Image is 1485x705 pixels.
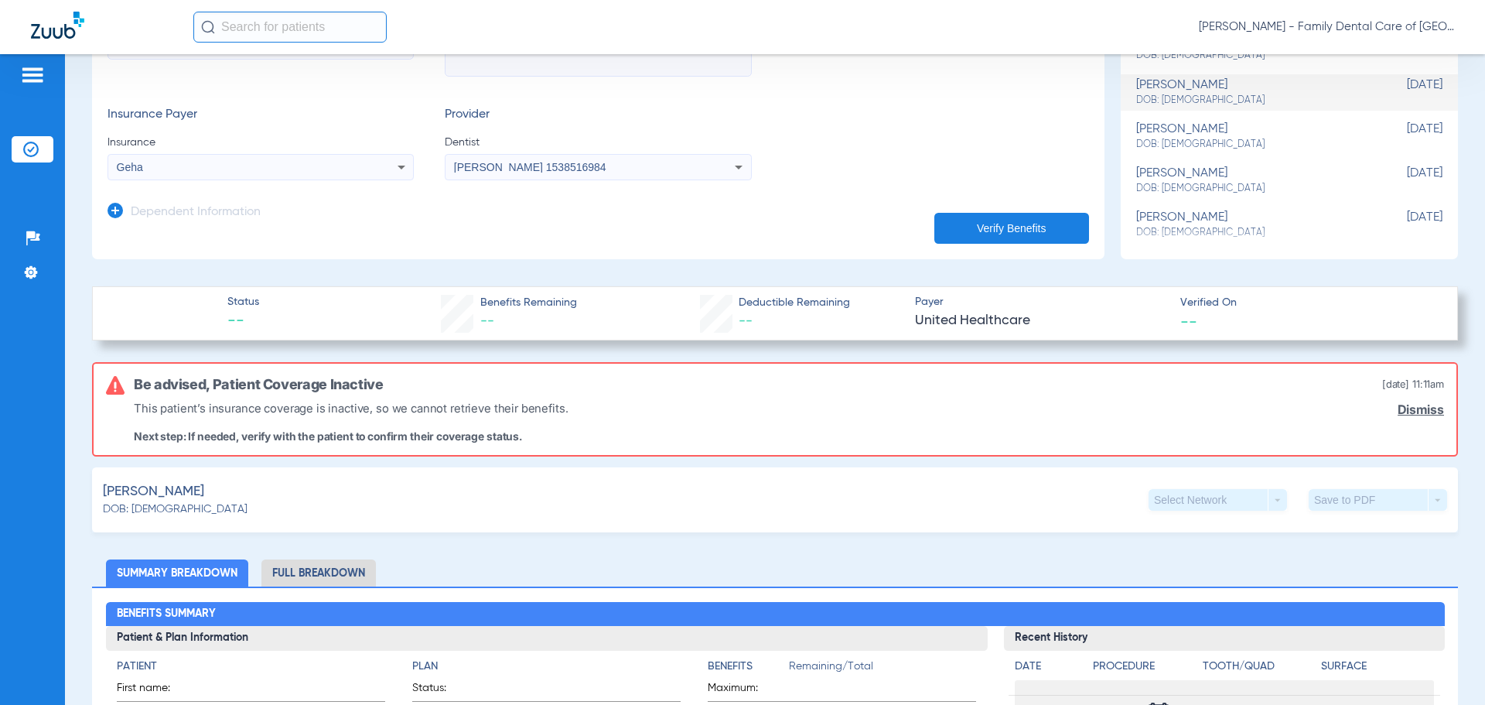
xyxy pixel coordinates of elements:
[915,294,1167,310] span: Payer
[1321,659,1434,675] h4: Surface
[108,108,414,123] h3: Insurance Payer
[1136,78,1365,107] div: [PERSON_NAME]
[412,680,488,701] span: Status:
[1015,659,1080,680] app-breakdown-title: Date
[31,12,84,39] img: Zuub Logo
[201,20,215,34] img: Search Icon
[1136,166,1365,195] div: [PERSON_NAME]
[708,659,789,675] h4: Benefits
[117,161,143,173] span: Geha
[106,626,988,651] h3: Patient & Plan Information
[117,680,193,701] span: First name:
[480,295,577,311] span: Benefits Remaining
[1180,295,1432,311] span: Verified On
[193,12,387,43] input: Search for patients
[739,314,753,328] span: --
[134,399,568,417] p: This patient’s insurance coverage is inactive, so we cannot retrieve their benefits.
[1015,659,1080,675] h4: Date
[1321,659,1434,680] app-breakdown-title: Surface
[1365,122,1442,151] span: [DATE]
[1004,626,1445,651] h3: Recent History
[1382,376,1444,393] span: [DATE] 11:11AM
[1365,78,1442,107] span: [DATE]
[134,430,568,443] p: Next step: If needed, verify with the patient to confirm their coverage status.
[739,295,850,311] span: Deductible Remaining
[1136,122,1365,151] div: [PERSON_NAME]
[108,135,414,150] span: Insurance
[131,205,261,221] h3: Dependent Information
[454,161,606,173] span: [PERSON_NAME] 1538516984
[708,680,783,701] span: Maximum:
[480,314,494,328] span: --
[20,66,45,84] img: hamburger-icon
[1136,210,1365,239] div: [PERSON_NAME]
[1398,402,1444,417] a: Dismiss
[1093,659,1198,675] h4: Procedure
[1199,19,1454,35] span: [PERSON_NAME] - Family Dental Care of [GEOGRAPHIC_DATA]
[1180,313,1197,329] span: --
[261,560,376,587] li: Full Breakdown
[1203,659,1316,675] h4: Tooth/Quad
[1136,226,1365,240] span: DOB: [DEMOGRAPHIC_DATA]
[1093,659,1198,680] app-breakdown-title: Procedure
[1136,182,1365,196] span: DOB: [DEMOGRAPHIC_DATA]
[445,108,751,123] h3: Provider
[117,659,385,675] h4: Patient
[934,213,1089,244] button: Verify Benefits
[106,376,125,395] img: error-icon
[789,659,976,680] span: Remaining/Total
[1136,94,1365,108] span: DOB: [DEMOGRAPHIC_DATA]
[103,501,247,518] span: DOB: [DEMOGRAPHIC_DATA]
[227,294,259,310] span: Status
[134,376,384,393] h6: Be advised, Patient Coverage Inactive
[708,659,789,680] app-breakdown-title: Benefits
[106,602,1445,627] h2: Benefits Summary
[1365,166,1442,195] span: [DATE]
[1136,138,1365,152] span: DOB: [DEMOGRAPHIC_DATA]
[915,311,1167,330] span: United Healthcare
[106,560,248,587] li: Summary Breakdown
[1365,210,1442,239] span: [DATE]
[227,311,259,333] span: --
[1203,659,1316,680] app-breakdown-title: Tooth/Quad
[412,659,681,675] h4: Plan
[445,135,751,150] span: Dentist
[103,482,204,501] span: [PERSON_NAME]
[1136,49,1365,63] span: DOB: [DEMOGRAPHIC_DATA]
